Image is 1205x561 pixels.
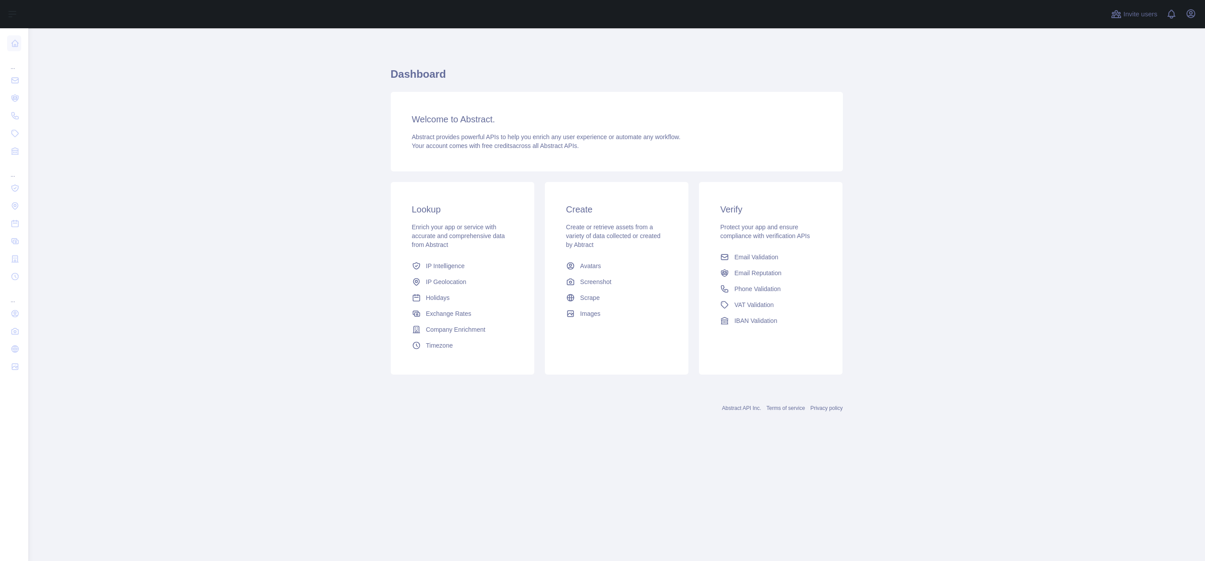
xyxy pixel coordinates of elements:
[482,142,513,149] span: free credits
[412,203,513,216] h3: Lookup
[580,277,612,286] span: Screenshot
[580,293,600,302] span: Scrape
[734,316,777,325] span: IBAN Validation
[563,306,671,322] a: Images
[580,309,601,318] span: Images
[734,284,781,293] span: Phone Validation
[408,306,517,322] a: Exchange Rates
[408,274,517,290] a: IP Geolocation
[566,224,661,248] span: Create or retrieve assets from a variety of data collected or created by Abtract
[7,286,21,304] div: ...
[391,67,843,88] h1: Dashboard
[722,405,761,411] a: Abstract API Inc.
[717,249,825,265] a: Email Validation
[767,405,805,411] a: Terms of service
[717,265,825,281] a: Email Reputation
[810,405,842,411] a: Privacy policy
[734,269,782,277] span: Email Reputation
[580,262,601,270] span: Avatars
[426,325,486,334] span: Company Enrichment
[426,341,453,350] span: Timezone
[717,281,825,297] a: Phone Validation
[412,113,822,125] h3: Welcome to Abstract.
[412,224,505,248] span: Enrich your app or service with accurate and comprehensive data from Abstract
[720,203,821,216] h3: Verify
[734,300,774,309] span: VAT Validation
[717,297,825,313] a: VAT Validation
[408,337,517,353] a: Timezone
[426,293,450,302] span: Holidays
[7,161,21,178] div: ...
[720,224,810,239] span: Protect your app and ensure compliance with verification APIs
[563,290,671,306] a: Scrape
[426,277,467,286] span: IP Geolocation
[1109,7,1159,21] button: Invite users
[408,322,517,337] a: Company Enrichment
[408,258,517,274] a: IP Intelligence
[426,309,472,318] span: Exchange Rates
[563,258,671,274] a: Avatars
[566,203,667,216] h3: Create
[1123,9,1157,19] span: Invite users
[563,274,671,290] a: Screenshot
[426,262,465,270] span: IP Intelligence
[412,142,579,149] span: Your account comes with across all Abstract APIs.
[7,53,21,71] div: ...
[412,133,681,140] span: Abstract provides powerful APIs to help you enrich any user experience or automate any workflow.
[734,253,778,262] span: Email Validation
[408,290,517,306] a: Holidays
[717,313,825,329] a: IBAN Validation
